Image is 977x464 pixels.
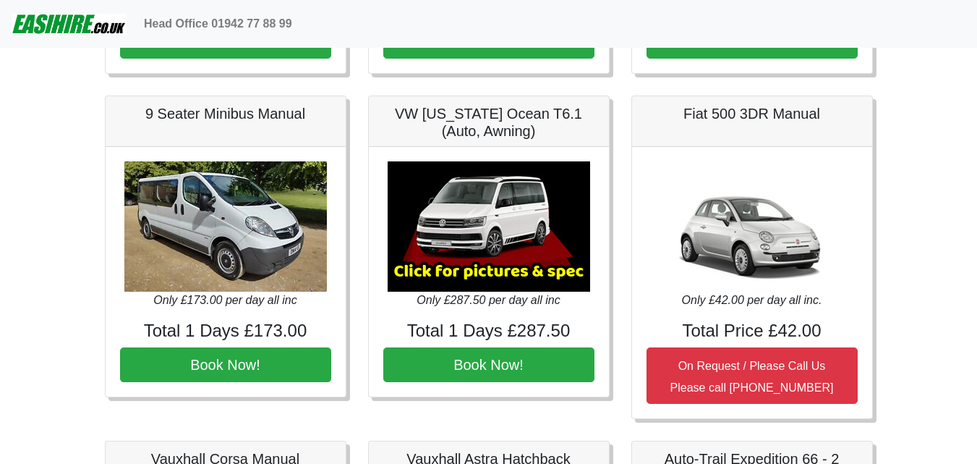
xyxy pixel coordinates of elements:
[670,360,834,394] small: On Request / Please Call Us Please call [PHONE_NUMBER]
[12,9,127,38] img: easihire_logo_small.png
[383,321,594,342] h4: Total 1 Days £287.50
[647,105,858,122] h5: Fiat 500 3DR Manual
[120,347,331,382] button: Book Now!
[647,321,858,342] h4: Total Price £42.00
[383,105,594,140] h5: VW [US_STATE] Ocean T6.1 (Auto, Awning)
[120,105,331,122] h5: 9 Seater Minibus Manual
[647,347,858,404] button: On Request / Please Call UsPlease call [PHONE_NUMBER]
[138,9,298,38] a: Head Office 01942 77 88 99
[124,161,327,292] img: 9 Seater Minibus Manual
[417,294,560,306] i: Only £287.50 per day all inc
[383,347,594,382] button: Book Now!
[153,294,296,306] i: Only £173.00 per day all inc
[120,321,331,342] h4: Total 1 Days £173.00
[651,161,853,292] img: Fiat 500 3DR Manual
[144,17,292,30] b: Head Office 01942 77 88 99
[388,161,590,292] img: VW California Ocean T6.1 (Auto, Awning)
[682,294,822,306] i: Only £42.00 per day all inc.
